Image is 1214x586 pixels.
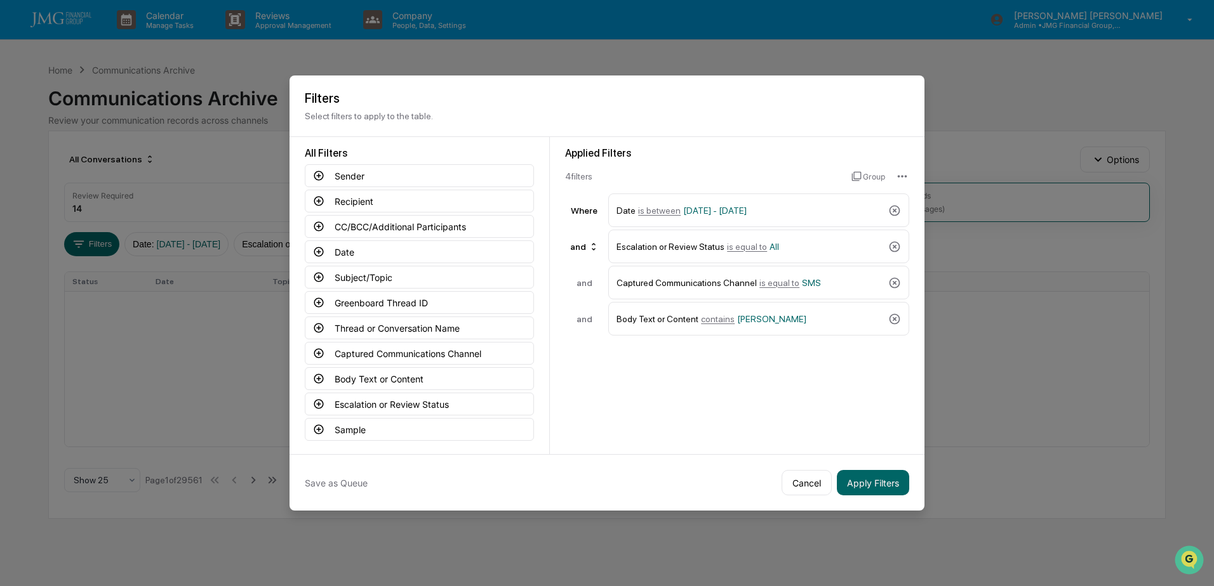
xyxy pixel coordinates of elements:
span: Sep 11 [178,207,204,217]
span: contains [701,314,735,324]
span: [DATE] - [DATE] [683,205,747,216]
a: 🗄️Attestations [87,254,163,277]
a: 🔎Data Lookup [8,278,85,301]
div: Applied Filters [565,147,909,159]
div: 🔎 [13,285,23,295]
span: Data Lookup [25,283,80,296]
button: Greenboard Thread ID [305,291,534,314]
span: is between [638,205,681,216]
img: Jack Rasmussen [13,160,33,181]
div: Where [565,205,603,216]
button: Body Text or Content [305,367,534,390]
button: Start new chat [216,101,231,116]
iframe: Open customer support [1173,544,1208,578]
div: and [565,237,604,257]
button: Group [851,166,885,186]
span: [PERSON_NAME] [39,173,103,183]
div: Past conversations [13,141,85,151]
div: All Filters [305,147,534,159]
div: and [565,314,603,324]
img: 8933085812038_c878075ebb4cc5468115_72.jpg [27,97,50,120]
button: Sample [305,418,534,441]
button: Date [305,240,534,263]
button: Save as Queue [305,470,368,495]
div: Escalation or Review Status [617,235,883,257]
span: • [105,173,110,183]
span: All [770,242,779,252]
h2: Filters [305,91,909,106]
div: Captured Communications Channel [617,271,883,294]
button: Sender [305,164,534,187]
p: How can we help? [13,27,231,47]
a: Powered byPylon [90,314,154,324]
button: Recipient [305,190,534,212]
div: 🖐️ [13,261,23,271]
span: [PERSON_NAME].[PERSON_NAME] [39,207,168,217]
button: See all [197,138,231,153]
span: is equal to [727,242,767,252]
div: and [565,278,603,288]
button: CC/BCC/Additional Participants [305,215,534,238]
span: is equal to [759,278,799,288]
span: Attestations [105,259,157,272]
span: [DATE] [112,173,138,183]
button: Apply Filters [837,470,909,495]
button: Thread or Conversation Name [305,316,534,339]
div: Date [617,199,883,221]
span: Preclearance [25,259,82,272]
button: Subject/Topic [305,266,534,289]
p: Select filters to apply to the table. [305,111,909,121]
span: [PERSON_NAME] [737,314,806,324]
span: SMS [802,278,821,288]
span: • [171,207,175,217]
div: Body Text or Content [617,308,883,330]
img: 1746055101610-c473b297-6a78-478c-a979-82029cc54cd1 [13,97,36,120]
img: 1746055101610-c473b297-6a78-478c-a979-82029cc54cd1 [25,173,36,183]
button: Cancel [782,470,832,495]
div: We're available if you need us! [57,110,175,120]
span: Pylon [126,315,154,324]
button: Escalation or Review Status [305,393,534,415]
button: Captured Communications Channel [305,342,534,365]
a: 🖐️Preclearance [8,254,87,277]
div: 4 filter s [565,171,841,181]
div: Start new chat [57,97,208,110]
div: 🗄️ [92,261,102,271]
img: Steve.Lennart [13,195,33,215]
